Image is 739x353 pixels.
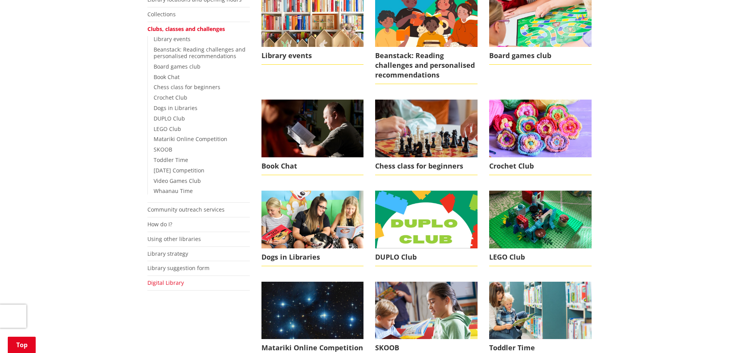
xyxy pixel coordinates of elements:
[154,104,197,112] a: Dogs in Libraries
[375,100,478,157] img: Chess club
[489,248,592,266] span: LEGO Club
[261,157,364,175] span: Book Chat
[154,115,185,122] a: DUPLO Club
[147,250,188,257] a: Library strategy
[375,100,478,175] a: Chess class for beginners
[154,146,172,153] a: SKOOB
[375,191,478,248] img: duplo club
[147,10,176,18] a: Collections
[261,191,364,248] img: Dogs in Libraries
[261,47,364,65] span: Library events
[489,100,592,175] a: Crochet banner Crochet Club
[375,191,478,266] a: duplo club DUPLO Club
[489,191,592,248] img: lego 8
[261,100,364,175] a: Book chat Book Chat
[154,94,187,101] a: Crochet Club
[489,157,592,175] span: Crochet Club
[147,235,201,243] a: Using other libraries
[154,187,193,195] a: Whaanau Time
[489,100,592,157] img: Crochet banner
[489,47,592,65] span: Board games club
[154,63,201,70] a: Board games club
[375,248,478,266] span: DUPLO Club
[147,220,172,228] a: How do I?
[154,135,227,143] a: Matariki Online Competition
[489,282,592,339] img: Toddler-time
[489,191,592,266] a: lego 8 LEGO Club
[8,337,36,353] a: Top
[261,191,364,266] a: Dogs in Libraries Dogs in Libraries
[154,46,246,60] a: Beanstack: Reading challenges and personalised recommendations
[261,282,364,339] img: matariki stars
[154,73,180,81] a: Book Chat
[375,47,478,84] span: Beanstack: Reading challenges and personalised recommendations
[261,248,364,266] span: Dogs in Libraries
[375,157,478,175] span: Chess class for beginners
[154,156,188,164] a: Toddler Time
[154,35,190,43] a: Library events
[703,320,731,348] iframe: Messenger Launcher
[147,206,225,213] a: Community outreach services
[261,100,364,157] img: Book-chat
[147,264,209,272] a: Library suggestion form
[147,25,225,33] a: Clubs, classes and challenges
[154,177,201,184] a: Video Games Club
[154,167,204,174] a: [DATE] Competition
[147,279,184,286] a: Digital Library
[154,83,220,91] a: Chess class for beginners
[154,125,181,133] a: LEGO Club
[375,282,478,339] img: Skoob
